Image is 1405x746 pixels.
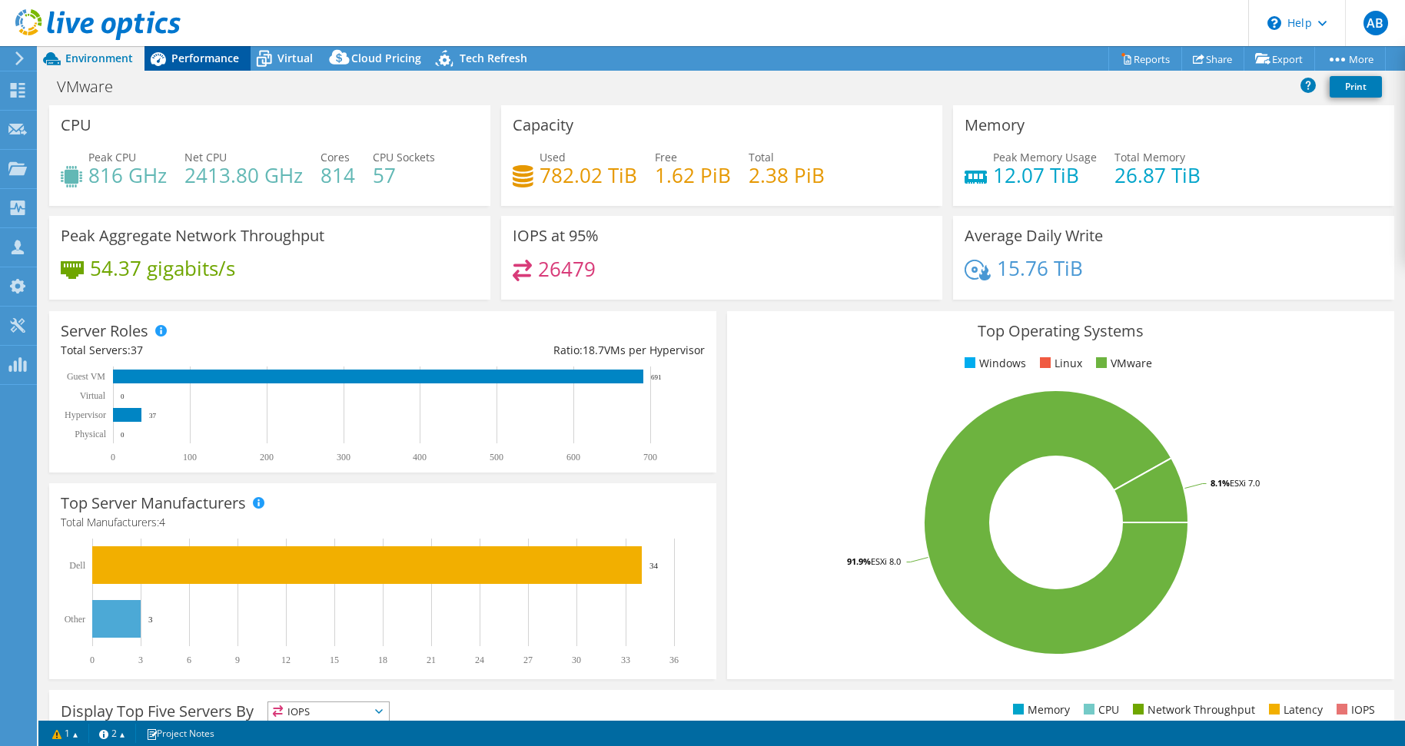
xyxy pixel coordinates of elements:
span: IOPS [268,702,389,721]
span: AB [1363,11,1388,35]
span: Peak CPU [88,150,136,164]
h3: Top Server Manufacturers [61,495,246,512]
text: 37 [149,412,157,419]
text: 0 [121,393,125,400]
text: 12 [281,655,291,665]
li: Memory [1009,701,1070,718]
text: 691 [651,373,662,381]
text: 9 [235,655,240,665]
text: 200 [260,452,274,463]
text: 700 [643,452,657,463]
h4: 26479 [538,260,596,277]
span: Total Memory [1114,150,1185,164]
text: 6 [187,655,191,665]
h3: Average Daily Write [965,227,1103,244]
a: 1 [42,724,89,743]
h4: 54.37 gigabits/s [90,260,235,277]
h4: 782.02 TiB [540,167,637,184]
text: 15 [330,655,339,665]
text: 3 [138,655,143,665]
text: 100 [183,452,197,463]
span: 18.7 [583,343,604,357]
text: Virtual [80,390,106,401]
li: VMware [1092,355,1152,372]
text: 27 [523,655,533,665]
h3: Top Operating Systems [739,323,1383,340]
a: More [1314,47,1386,71]
tspan: 8.1% [1211,477,1230,489]
a: Project Notes [135,724,225,743]
span: Environment [65,51,133,65]
text: 24 [475,655,484,665]
span: Cores [321,150,350,164]
h4: 2413.80 GHz [184,167,303,184]
li: Latency [1265,701,1323,718]
h3: CPU [61,117,91,134]
span: Used [540,150,566,164]
h3: Peak Aggregate Network Throughput [61,227,324,244]
text: 0 [90,655,95,665]
svg: \n [1267,16,1281,30]
text: Dell [69,560,85,571]
h4: 816 GHz [88,167,167,184]
tspan: ESXi 8.0 [871,555,901,567]
text: 36 [669,655,679,665]
h4: 26.87 TiB [1114,167,1201,184]
span: 4 [159,515,165,529]
li: Network Throughput [1129,701,1255,718]
a: Print [1330,76,1382,98]
text: 600 [566,452,580,463]
li: Linux [1036,355,1082,372]
h3: Server Roles [61,323,148,340]
h3: Memory [965,117,1025,134]
span: Peak Memory Usage [993,150,1097,164]
text: 400 [413,452,427,463]
a: 2 [88,724,136,743]
span: Cloud Pricing [351,51,421,65]
text: 0 [111,452,115,463]
h1: VMware [50,78,137,95]
tspan: ESXi 7.0 [1230,477,1260,489]
text: 30 [572,655,581,665]
a: Reports [1108,47,1182,71]
h4: 15.76 TiB [997,260,1083,277]
text: 18 [378,655,387,665]
h4: 2.38 PiB [749,167,825,184]
text: 300 [337,452,350,463]
h3: IOPS at 95% [513,227,599,244]
text: 34 [649,561,659,570]
li: Windows [961,355,1026,372]
span: CPU Sockets [373,150,435,164]
text: Hypervisor [65,409,106,420]
text: Physical [75,429,106,439]
span: Total [749,150,774,164]
text: 3 [148,615,153,624]
h4: 814 [321,167,355,184]
text: 33 [621,655,630,665]
text: 500 [490,452,503,463]
h4: 12.07 TiB [993,167,1097,184]
a: Export [1244,47,1315,71]
tspan: 91.9% [847,555,871,567]
div: Total Servers: [61,342,383,359]
li: IOPS [1333,701,1375,718]
h4: 57 [373,167,435,184]
text: 0 [121,431,125,439]
text: Other [65,614,85,625]
span: Performance [171,51,239,65]
span: Net CPU [184,150,227,164]
span: Free [655,150,677,164]
div: Ratio: VMs per Hypervisor [383,342,705,359]
span: Tech Refresh [460,51,527,65]
text: Guest VM [67,371,105,382]
span: Virtual [277,51,313,65]
h4: Total Manufacturers: [61,514,705,531]
h4: 1.62 PiB [655,167,731,184]
text: 21 [427,655,436,665]
h3: Capacity [513,117,573,134]
span: 37 [131,343,143,357]
a: Share [1181,47,1244,71]
li: CPU [1080,701,1119,718]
